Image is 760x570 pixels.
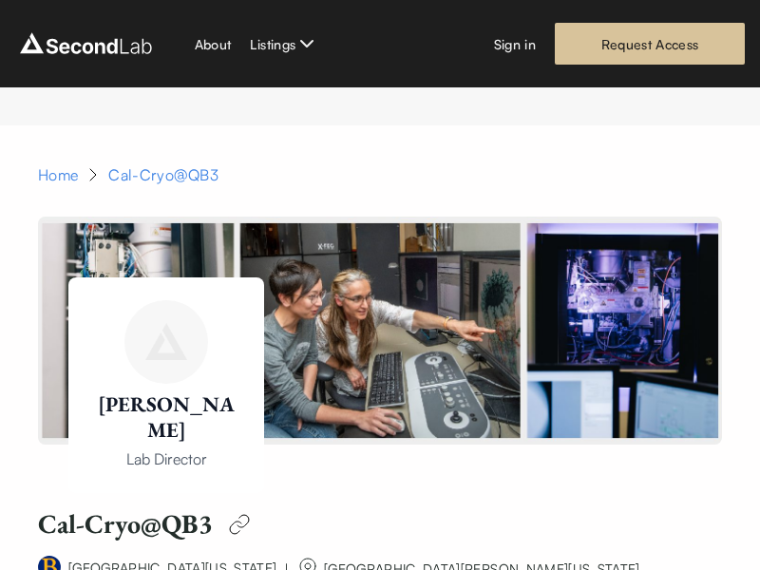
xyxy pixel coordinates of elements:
img: edit [220,505,258,543]
img: Kedar Sharma [145,323,187,360]
a: Request Access [555,23,745,65]
img: Kedar Sharma [38,217,722,445]
h1: Cal-Cryo@QB3 [38,507,213,541]
a: Sign in [494,34,536,54]
a: About [195,34,232,54]
a: Home [38,163,78,186]
div: Cal-Cryo@QB3 [108,163,218,186]
button: Listings [250,32,318,55]
h1: [PERSON_NAME] [95,391,237,444]
p: Lab Director [95,447,237,470]
img: logo [15,28,157,59]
